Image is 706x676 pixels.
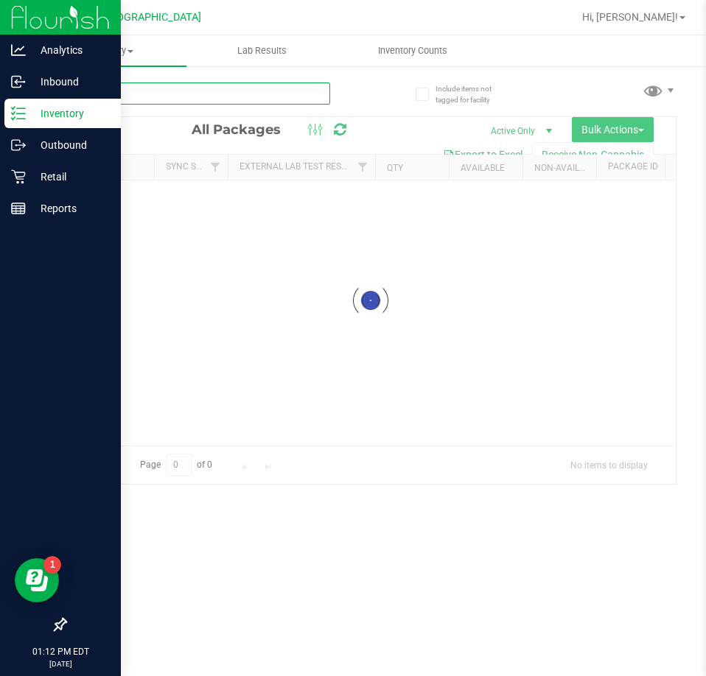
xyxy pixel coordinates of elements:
inline-svg: Reports [11,201,26,216]
a: Lab Results [186,35,338,66]
iframe: Resource center [15,558,59,602]
iframe: Resource center unread badge [43,556,61,574]
inline-svg: Retail [11,169,26,184]
p: Retail [26,168,114,186]
span: Inventory Counts [358,44,467,57]
p: [DATE] [7,658,114,669]
a: Inventory Counts [338,35,489,66]
p: Reports [26,200,114,217]
p: Outbound [26,136,114,154]
span: Lab Results [217,44,307,57]
p: 01:12 PM EDT [7,645,114,658]
span: Include items not tagged for facility [436,83,509,105]
span: [GEOGRAPHIC_DATA] [100,11,201,24]
input: Search Package ID, Item Name, SKU, Lot or Part Number... [65,82,330,105]
inline-svg: Analytics [11,43,26,57]
p: Analytics [26,41,114,59]
span: Hi, [PERSON_NAME]! [582,11,678,23]
p: Inbound [26,73,114,91]
inline-svg: Outbound [11,138,26,152]
inline-svg: Inbound [11,74,26,89]
p: Inventory [26,105,114,122]
inline-svg: Inventory [11,106,26,121]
